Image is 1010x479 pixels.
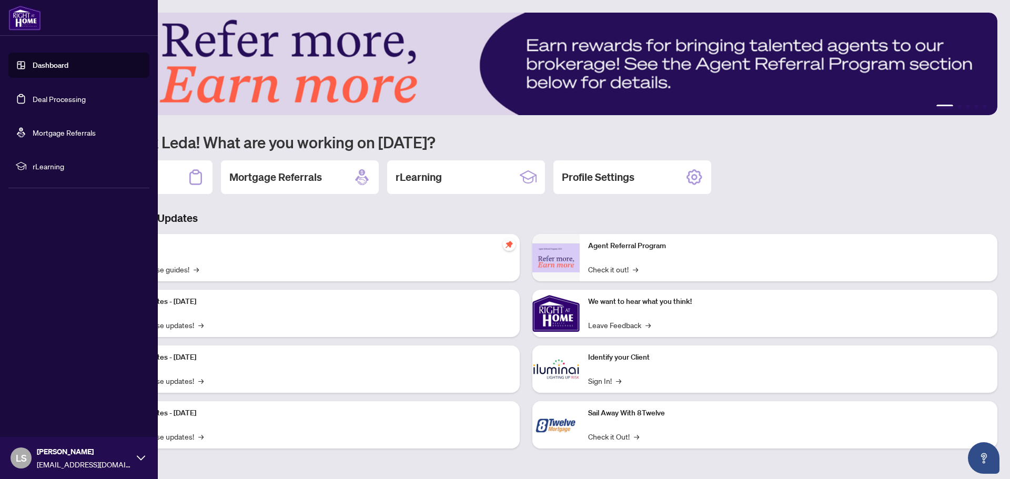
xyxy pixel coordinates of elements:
[532,345,580,393] img: Identify your Client
[532,401,580,449] img: Sail Away With 8Twelve
[616,375,621,386] span: →
[936,105,953,109] button: 1
[532,243,580,272] img: Agent Referral Program
[503,238,516,251] span: pushpin
[110,240,511,252] p: Self-Help
[229,170,322,185] h2: Mortgage Referrals
[966,105,970,109] button: 3
[110,352,511,363] p: Platform Updates - [DATE]
[588,407,989,419] p: Sail Away With 8Twelve
[983,105,987,109] button: 5
[55,13,997,115] img: Slide 0
[198,319,204,331] span: →
[974,105,978,109] button: 4
[194,263,199,275] span: →
[55,132,997,152] h1: Welcome back Leda! What are you working on [DATE]?
[968,442,999,474] button: Open asap
[588,431,639,442] a: Check it Out!→
[532,290,580,337] img: We want to hear what you think!
[562,170,634,185] h2: Profile Settings
[33,60,68,70] a: Dashboard
[55,211,997,226] h3: Brokerage & Industry Updates
[33,94,86,104] a: Deal Processing
[37,446,132,457] span: [PERSON_NAME]
[198,375,204,386] span: →
[588,375,621,386] a: Sign In!→
[588,296,989,308] p: We want to hear what you think!
[16,451,27,465] span: LS
[33,128,96,137] a: Mortgage Referrals
[588,352,989,363] p: Identify your Client
[198,431,204,442] span: →
[396,170,442,185] h2: rLearning
[588,240,989,252] p: Agent Referral Program
[37,458,132,470] span: [EMAIL_ADDRESS][DOMAIN_NAME]
[588,319,651,331] a: Leave Feedback→
[957,105,962,109] button: 2
[645,319,651,331] span: →
[110,296,511,308] p: Platform Updates - [DATE]
[633,263,638,275] span: →
[110,407,511,419] p: Platform Updates - [DATE]
[634,431,639,442] span: →
[588,263,638,275] a: Check it out!→
[8,5,41,30] img: logo
[33,160,142,172] span: rLearning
